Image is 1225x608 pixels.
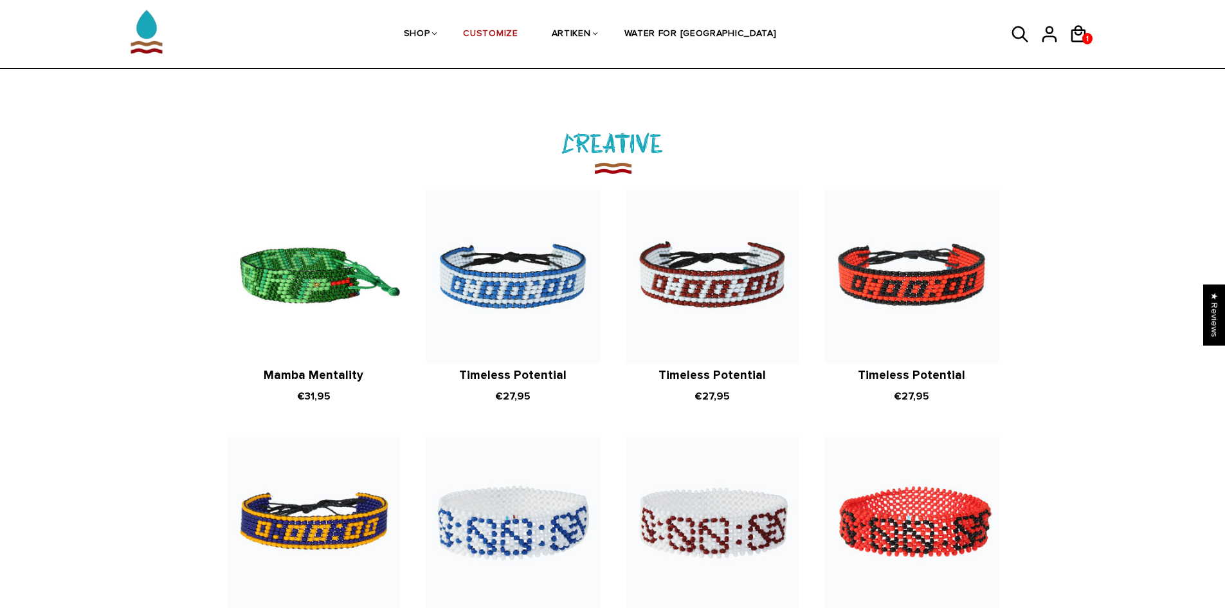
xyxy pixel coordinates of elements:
[1082,31,1093,47] span: 1
[552,1,591,69] a: ARTIKEN
[1082,33,1093,44] a: 1
[264,368,363,383] a: Mamba Mentality
[404,1,430,69] a: SHOP
[459,368,567,383] a: Timeless Potential
[495,390,531,403] span: €27,95
[658,368,766,383] a: Timeless Potential
[297,390,331,403] span: €31,95
[463,1,518,69] a: CUSTOMIZE
[624,1,777,69] a: WATER FOR [GEOGRAPHIC_DATA]
[694,390,730,403] span: €27,95
[208,125,1018,160] h2: CREATIVE
[593,159,633,177] img: CREATIVE
[1203,284,1225,345] div: Click to open Judge.me floating reviews tab
[894,390,929,403] span: €27,95
[858,368,965,383] a: Timeless Potential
